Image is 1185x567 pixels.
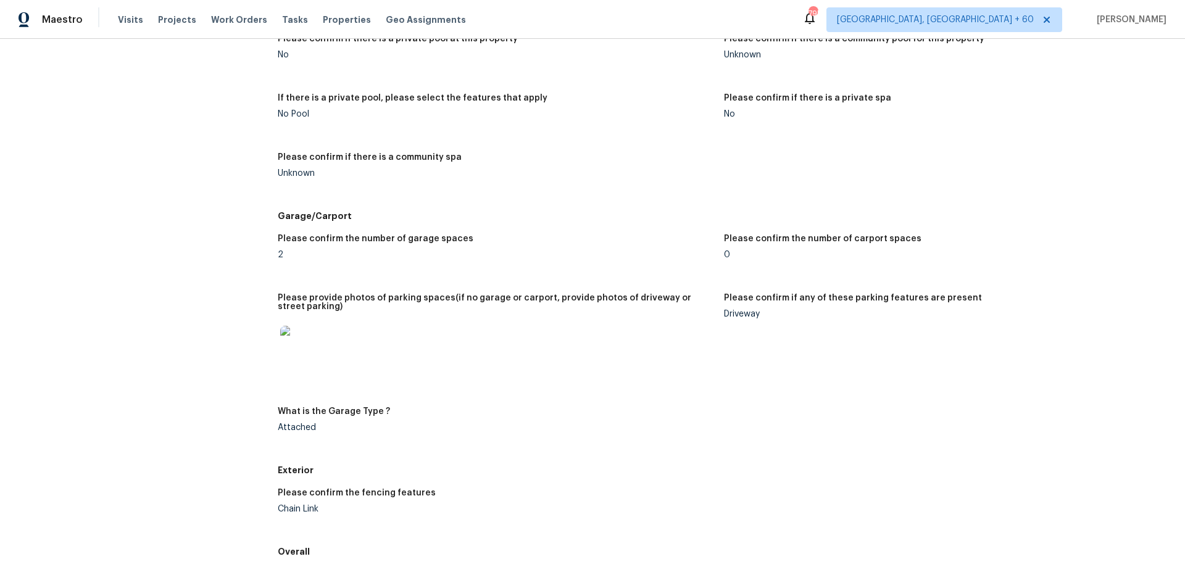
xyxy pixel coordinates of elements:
h5: Please confirm the number of carport spaces [724,234,921,243]
div: No [724,110,1160,118]
div: Attached [278,423,714,432]
span: Tasks [282,15,308,24]
h5: Please confirm if there is a community pool for this property [724,35,984,43]
div: 795 [809,7,817,20]
span: [PERSON_NAME] [1092,14,1166,26]
span: Projects [158,14,196,26]
div: Driveway [724,310,1160,318]
span: Maestro [42,14,83,26]
div: 0 [724,250,1160,259]
h5: What is the Garage Type ? [278,407,390,416]
div: Unknown [278,169,714,178]
h5: Overall [278,545,1170,558]
h5: Please confirm the number of garage spaces [278,234,473,243]
h5: Please provide photos of parking spaces(if no garage or carport, provide photos of driveway or st... [278,294,714,311]
span: Visits [118,14,143,26]
h5: Exterior [278,464,1170,476]
h5: Please confirm if there is a private pool at this property [278,35,518,43]
div: Unknown [724,51,1160,59]
div: No [278,51,714,59]
span: Properties [323,14,371,26]
span: Geo Assignments [386,14,466,26]
h5: If there is a private pool, please select the features that apply [278,94,547,102]
h5: Please confirm if there is a community spa [278,153,462,162]
span: Work Orders [211,14,267,26]
span: [GEOGRAPHIC_DATA], [GEOGRAPHIC_DATA] + 60 [837,14,1034,26]
h5: Please confirm if there is a private spa [724,94,891,102]
div: No Pool [278,110,714,118]
div: Chain Link [278,505,714,513]
h5: Please confirm if any of these parking features are present [724,294,982,302]
h5: Garage/Carport [278,210,1170,222]
h5: Please confirm the fencing features [278,489,436,497]
div: 2 [278,250,714,259]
